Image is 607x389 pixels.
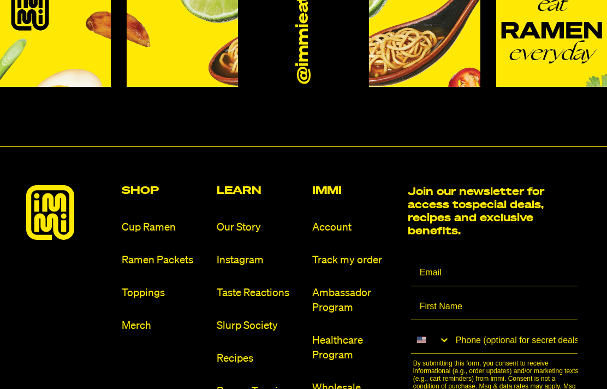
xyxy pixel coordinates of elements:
[217,351,303,366] a: Recipes
[26,185,74,240] img: immieats
[411,293,578,320] input: First Name
[5,338,118,384] iframe: Marketing Popup
[122,286,209,300] a: Toppings
[217,286,303,300] a: Taste Reactions
[411,259,578,286] input: Email
[411,327,450,353] button: Search Countries
[312,220,399,235] a: Account
[122,220,209,235] a: Cup Ramen
[217,220,303,235] a: Our Story
[122,319,209,333] a: Merch
[450,327,578,353] input: Phone (optional for secret deals)
[312,185,399,196] h2: Immi
[217,319,303,333] a: Slurp Society
[408,185,581,238] h2: Join our newsletter for access to special deals, recipes and exclusive benefits.
[312,253,399,268] a: Track my order
[217,185,303,196] h2: Learn
[312,286,399,315] a: Ambassador Program
[217,253,303,268] a: Instagram
[312,333,399,363] a: Healthcare Program
[417,335,426,344] img: United States
[122,185,209,196] h2: Shop
[122,253,209,268] a: Ramen Packets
